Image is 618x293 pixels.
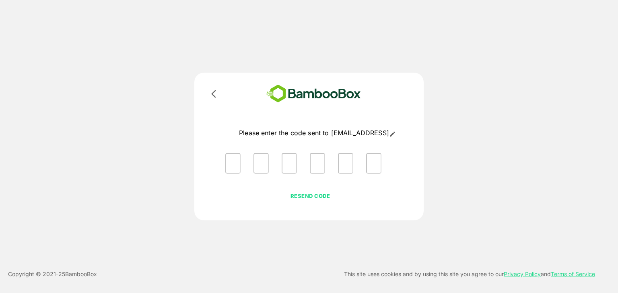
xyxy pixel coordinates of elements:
input: Please enter OTP character 1 [225,153,241,174]
input: Please enter OTP character 3 [282,153,297,174]
input: Please enter OTP character 5 [338,153,353,174]
input: Please enter OTP character 6 [366,153,381,174]
p: Please enter the code sent to [EMAIL_ADDRESS] [219,129,409,137]
input: Please enter OTP character 4 [310,153,325,174]
a: Terms of Service [551,271,595,277]
p: RESEND CODE [264,191,356,200]
a: Privacy Policy [504,271,541,277]
button: RESEND CODE [264,190,357,202]
p: This site uses cookies and by using this site you agree to our and [344,269,595,279]
input: Please enter OTP character 2 [253,153,269,174]
p: Copyright © 2021- 25 BambooBox [8,269,97,279]
img: bamboobox [255,82,373,105]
